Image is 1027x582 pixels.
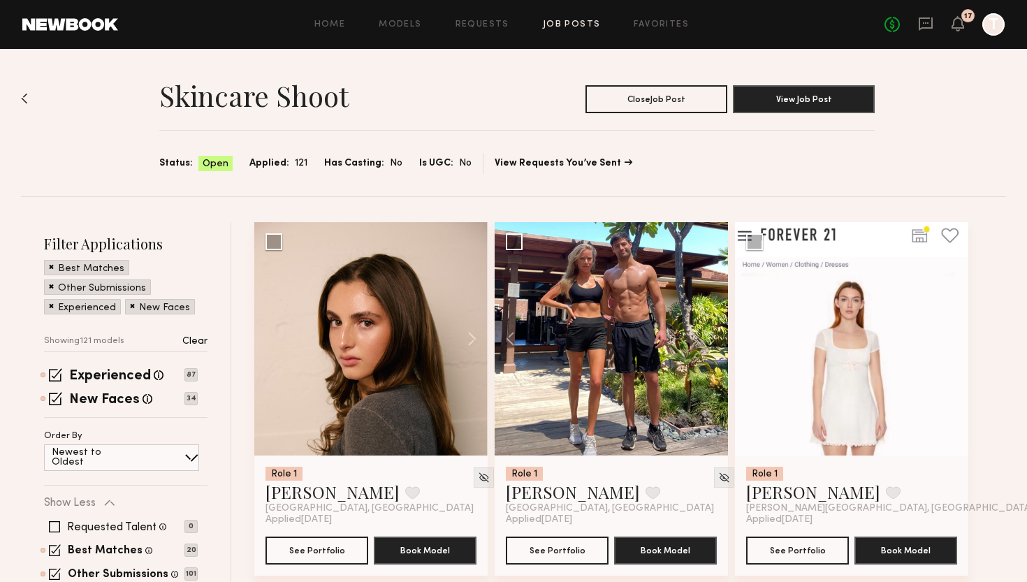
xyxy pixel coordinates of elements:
div: Role 1 [746,467,783,481]
div: Role 1 [265,467,303,481]
button: See Portfolio [746,537,849,565]
div: Applied [DATE] [506,514,717,525]
p: 101 [184,567,198,581]
label: Experienced [69,370,151,384]
a: T [982,13,1005,36]
p: New Faces [139,303,190,313]
span: Status: [159,156,193,171]
span: No [459,156,472,171]
a: Home [314,20,346,29]
p: Experienced [58,303,116,313]
h1: Skincare Shoot [159,78,349,113]
div: 17 [964,13,973,20]
button: Book Model [614,537,717,565]
a: Book Model [614,544,717,555]
span: [GEOGRAPHIC_DATA], [GEOGRAPHIC_DATA] [265,503,474,514]
label: Other Submissions [68,569,168,581]
a: Book Model [374,544,476,555]
p: Other Submissions [58,284,146,293]
a: Models [379,20,421,29]
button: See Portfolio [506,537,609,565]
p: Showing 121 models [44,337,124,346]
img: Unhide Model [718,472,730,483]
span: 121 [295,156,307,171]
label: New Faces [69,393,140,407]
label: Best Matches [68,546,143,557]
div: Applied [DATE] [265,514,476,525]
button: View Job Post [733,85,875,113]
span: Has Casting: [324,156,384,171]
img: Unhide Model [478,472,490,483]
div: Applied [DATE] [746,514,957,525]
p: 87 [184,368,198,381]
a: Job Posts [543,20,601,29]
span: Is UGC: [419,156,453,171]
a: View Requests You’ve Sent [495,159,632,168]
p: Clear [182,337,207,347]
img: Back to previous page [21,93,28,104]
button: CloseJob Post [585,85,727,113]
button: Book Model [854,537,957,565]
p: 0 [184,520,198,533]
div: Role 1 [506,467,543,481]
p: 34 [184,392,198,405]
a: [PERSON_NAME] [265,481,400,503]
a: Favorites [634,20,689,29]
p: 20 [184,544,198,557]
a: [PERSON_NAME] [506,481,640,503]
p: Order By [44,432,82,441]
span: [GEOGRAPHIC_DATA], [GEOGRAPHIC_DATA] [506,503,714,514]
p: Newest to Oldest [52,448,135,467]
label: Requested Talent [67,522,156,533]
span: No [390,156,402,171]
span: Applied: [249,156,289,171]
p: Show Less [44,497,96,509]
a: Book Model [854,544,957,555]
h2: Filter Applications [44,234,207,253]
span: Open [203,157,228,171]
button: Book Model [374,537,476,565]
p: Best Matches [58,264,124,274]
a: Requests [456,20,509,29]
a: [PERSON_NAME] [746,481,880,503]
button: See Portfolio [265,537,368,565]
